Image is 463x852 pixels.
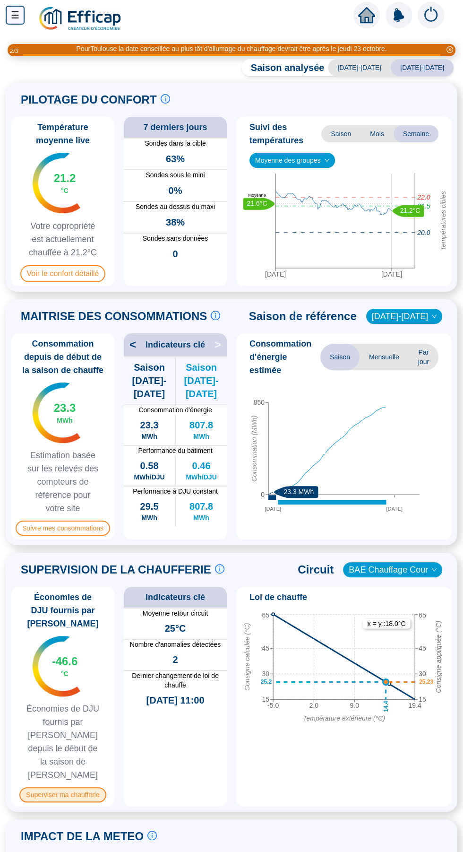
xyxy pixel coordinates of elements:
tspan: [DATE] [265,270,286,278]
i: 2 / 3 [10,47,18,54]
span: Mensuelle [360,344,409,370]
tspan: 21.5 [417,202,430,209]
span: down [431,567,437,573]
span: MWh [141,513,157,522]
tspan: [DATE] [381,270,402,278]
span: < [124,337,136,352]
span: 0.46 [192,459,211,472]
span: Sondes au dessus du maxi [124,202,227,212]
span: Moyenne des groupes [255,153,329,167]
span: Suivre mes consommations [16,521,110,536]
span: info-circle [147,831,157,840]
span: 21.2 [54,171,76,186]
span: MWh/DJU [134,472,164,482]
span: Suivi des températures [249,121,321,147]
span: 0.58 [140,459,159,472]
span: 63% [166,152,185,165]
img: indicateur températures [33,153,80,213]
img: alerts [418,2,444,28]
span: IMPACT DE LA METEO [21,829,144,844]
tspan: 2.0 [309,702,318,709]
span: [DATE]-[DATE] [391,59,454,76]
span: Indicateurs clé [146,591,205,604]
span: Superviser ma chaufferie [19,787,106,802]
tspan: 45 [262,644,269,652]
span: Par jour [409,344,438,370]
tspan: Températures cibles [439,191,447,251]
tspan: 20.0 [417,228,430,236]
span: [DATE]-[DATE] [328,59,391,76]
tspan: 45 [419,644,426,652]
tspan: [DATE] [386,506,403,512]
span: 2 [172,653,178,666]
span: Consommation d'énergie [124,405,227,415]
tspan: 15 [262,696,269,703]
span: Économies de DJU fournis par [PERSON_NAME] [15,591,111,630]
span: °C [61,186,69,195]
text: x = y : 18.0 °C [368,620,406,627]
span: info-circle [161,94,170,104]
span: Mois [360,125,394,142]
tspan: 65 [419,611,426,619]
img: indicateur températures [33,636,80,696]
tspan: 850 [254,399,265,406]
text: 25.2 [261,678,272,685]
text: 14.4 [383,700,389,712]
span: Performance à DJU constant [124,487,227,496]
tspan: 0 [261,491,265,498]
tspan: -5.0 [267,702,279,709]
span: Saison [DATE]-[DATE] [176,361,227,400]
span: Saison [DATE]-[DATE] [124,361,175,400]
span: Nombre d'anomalies détectées [124,640,227,649]
tspan: 9.0 [350,702,359,709]
span: PILOTAGE DU CONFORT [21,92,157,107]
tspan: 30 [419,670,426,678]
span: 23.3 [140,418,159,432]
span: [DATE] 11:00 [146,694,205,707]
text: 23.3 MWh [283,487,314,495]
span: Consommation d'énergie estimée [249,337,320,377]
span: MWh [57,416,72,425]
span: Dernier changement de loi de chauffe [124,671,227,690]
tspan: Consigne calculée (°C) [243,623,251,690]
span: Moyenne retour circuit [124,609,227,618]
span: info-circle [215,564,224,574]
text: Moyenne [248,193,266,198]
span: Saison analysée [241,61,325,74]
img: efficap energie logo [38,6,123,32]
span: MWh [141,432,157,441]
text: 21.6°C [247,200,267,207]
span: Semaine [394,125,438,142]
span: Indicateurs clé [146,338,205,351]
span: Loi de chauffe [249,591,307,604]
tspan: 30 [262,670,269,678]
span: Saison [320,344,360,370]
span: MWh [193,432,209,441]
span: 2023-2024 [372,309,437,323]
tspan: 19.4 [408,702,421,709]
span: BAE Chauffage Cour [349,563,437,577]
span: Votre copropriété est actuellement chauffée à 21.2°C [15,219,111,259]
tspan: 22.0 [417,193,430,201]
text: 21.2°C [400,207,420,214]
span: SUPERVISION DE LA CHAUFFERIE [21,562,211,577]
span: 29.5 [140,500,159,513]
span: 38% [166,216,185,229]
span: 7 derniers jours [143,121,207,134]
span: Estimation basée sur les relevés des compteurs de référence pour votre site [15,449,111,515]
div: PourToulouse la date conseillée au plus tôt d'allumage du chauffage devrait être après le jeudi 2... [77,44,387,54]
span: 807.8 [189,418,213,432]
span: down [431,313,437,319]
span: Sondes sous le mini [124,170,227,180]
span: down [324,157,330,163]
span: Sondes sans données [124,234,227,243]
span: Saison [321,125,360,142]
span: MAITRISE DES CONSOMMATIONS [21,309,207,324]
span: info-circle [211,311,220,320]
span: 23.3 [54,400,76,416]
span: Saison de référence [249,309,357,324]
span: MWh/DJU [186,472,216,482]
span: Circuit [298,562,334,577]
span: 0% [169,184,182,197]
img: alerts [386,2,412,28]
